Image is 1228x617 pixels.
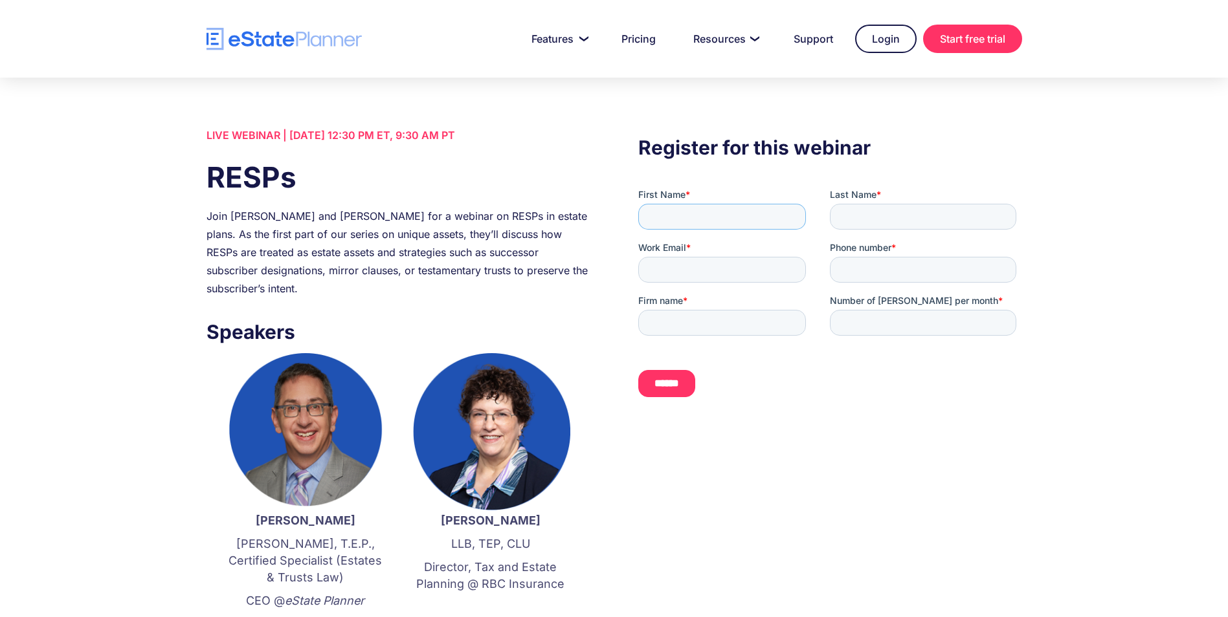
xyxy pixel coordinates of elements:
[207,207,590,298] div: Join [PERSON_NAME] and [PERSON_NAME] for a webinar on RESPs in estate plans. As the first part of...
[516,26,599,52] a: Features
[207,317,590,347] h3: Speakers
[678,26,772,52] a: Resources
[411,599,570,616] p: ‍
[923,25,1022,53] a: Start free trial
[411,536,570,552] p: LLB, TEP, CLU
[606,26,671,52] a: Pricing
[207,157,590,197] h1: RESPs
[226,592,385,609] p: CEO @
[207,126,590,144] div: LIVE WEBINAR | [DATE] 12:30 PM ET, 9:30 AM PT
[778,26,849,52] a: Support
[855,25,917,53] a: Login
[638,188,1021,420] iframe: Form 0
[256,514,355,527] strong: [PERSON_NAME]
[226,536,385,586] p: [PERSON_NAME], T.E.P., Certified Specialist (Estates & Trusts Law)
[411,559,570,592] p: Director, Tax and Estate Planning @ RBC Insurance
[285,594,364,607] em: eState Planner
[207,28,362,50] a: home
[638,133,1021,162] h3: Register for this webinar
[441,514,541,527] strong: [PERSON_NAME]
